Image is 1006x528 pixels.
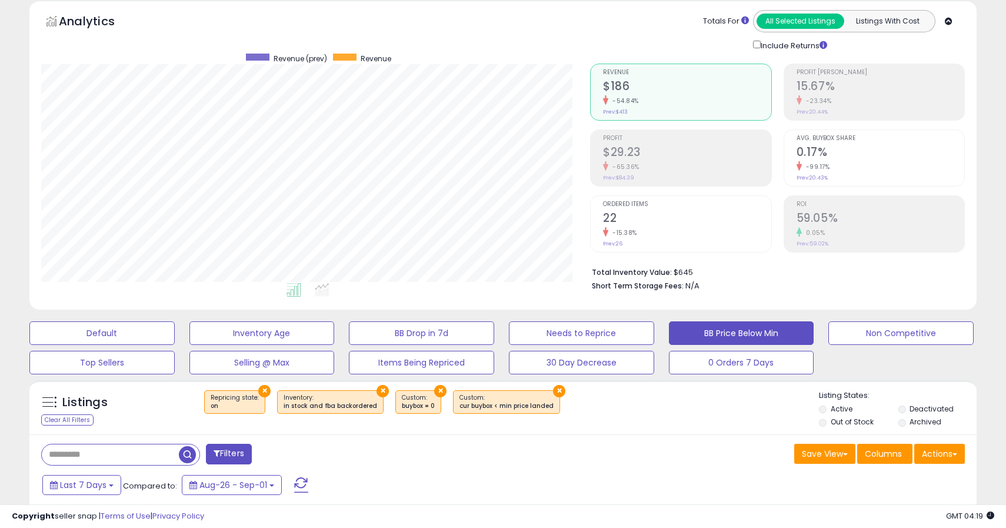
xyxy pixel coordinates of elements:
[59,13,138,32] h5: Analytics
[29,351,175,374] button: Top Sellers
[29,321,175,345] button: Default
[797,201,964,208] span: ROI
[910,417,941,427] label: Archived
[857,444,912,464] button: Columns
[361,54,391,64] span: Revenue
[189,351,335,374] button: Selling @ Max
[794,444,855,464] button: Save View
[206,444,252,464] button: Filters
[669,321,814,345] button: BB Price Below Min
[199,479,267,491] span: Aug-26 - Sep-01
[509,351,654,374] button: 30 Day Decrease
[802,97,832,105] small: -23.34%
[592,267,672,277] b: Total Inventory Value:
[685,280,699,291] span: N/A
[402,402,435,410] div: buybox = 0
[608,162,639,171] small: -65.36%
[603,135,771,142] span: Profit
[41,414,94,426] div: Clear All Filters
[42,475,121,495] button: Last 7 Days
[603,69,771,76] span: Revenue
[669,351,814,374] button: 0 Orders 7 Days
[603,211,771,227] h2: 22
[603,201,771,208] span: Ordered Items
[60,479,106,491] span: Last 7 Days
[123,480,177,492] span: Compared to:
[12,511,204,522] div: seller snap | |
[831,417,874,427] label: Out of Stock
[831,404,852,414] label: Active
[258,385,271,397] button: ×
[553,385,565,397] button: ×
[603,174,634,181] small: Prev: $84.39
[914,444,965,464] button: Actions
[797,240,828,247] small: Prev: 59.02%
[797,79,964,95] h2: 15.67%
[797,174,828,181] small: Prev: 20.43%
[603,108,628,115] small: Prev: $413
[211,402,259,410] div: on
[12,510,55,522] strong: Copyright
[284,402,377,410] div: in stock and fba backordered
[797,145,964,161] h2: 0.17%
[802,162,830,171] small: -99.17%
[797,135,964,142] span: Avg. Buybox Share
[603,240,622,247] small: Prev: 26
[459,402,554,410] div: cur buybox < min price landed
[274,54,327,64] span: Revenue (prev)
[62,394,108,411] h5: Listings
[819,390,976,401] p: Listing States:
[182,475,282,495] button: Aug-26 - Sep-01
[211,393,259,411] span: Repricing state :
[910,404,954,414] label: Deactivated
[802,228,825,237] small: 0.05%
[349,351,494,374] button: Items Being Repriced
[703,16,749,27] div: Totals For
[509,321,654,345] button: Needs to Reprice
[459,393,554,411] span: Custom:
[349,321,494,345] button: BB Drop in 7d
[377,385,389,397] button: ×
[865,448,902,460] span: Columns
[828,321,974,345] button: Non Competitive
[603,79,771,95] h2: $186
[402,393,435,411] span: Custom:
[592,281,684,291] b: Short Term Storage Fees:
[757,14,844,29] button: All Selected Listings
[844,14,931,29] button: Listings With Cost
[946,510,994,522] span: 2025-09-9 04:19 GMT
[608,228,637,237] small: -15.38%
[189,321,335,345] button: Inventory Age
[152,510,204,522] a: Privacy Policy
[797,211,964,227] h2: 59.05%
[797,69,964,76] span: Profit [PERSON_NAME]
[592,264,956,278] li: $645
[434,385,447,397] button: ×
[603,145,771,161] h2: $29.23
[744,38,841,52] div: Include Returns
[284,393,377,411] span: Inventory :
[101,510,151,522] a: Terms of Use
[797,108,828,115] small: Prev: 20.44%
[608,97,639,105] small: -54.84%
